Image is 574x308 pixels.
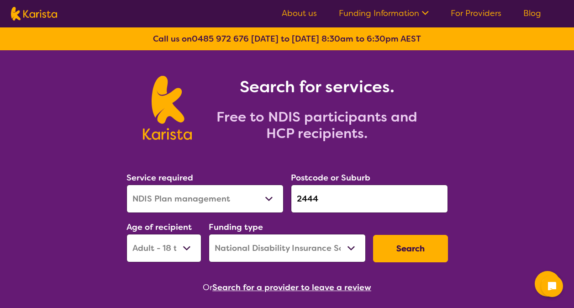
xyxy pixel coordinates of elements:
[339,8,429,19] a: Funding Information
[373,235,448,262] button: Search
[203,281,212,294] span: Or
[523,8,541,19] a: Blog
[153,33,421,44] b: Call us on [DATE] to [DATE] 8:30am to 6:30pm AEST
[451,8,501,19] a: For Providers
[11,7,57,21] img: Karista logo
[212,281,371,294] button: Search for a provider to leave a review
[126,172,193,183] label: Service required
[209,222,263,233] label: Funding type
[126,222,192,233] label: Age of recipient
[203,109,431,142] h2: Free to NDIS participants and HCP recipients.
[291,185,448,213] input: Type
[192,33,249,44] a: 0485 972 676
[282,8,317,19] a: About us
[291,172,370,183] label: Postcode or Suburb
[535,271,560,297] button: Channel Menu
[143,76,192,140] img: Karista logo
[203,76,431,98] h1: Search for services.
